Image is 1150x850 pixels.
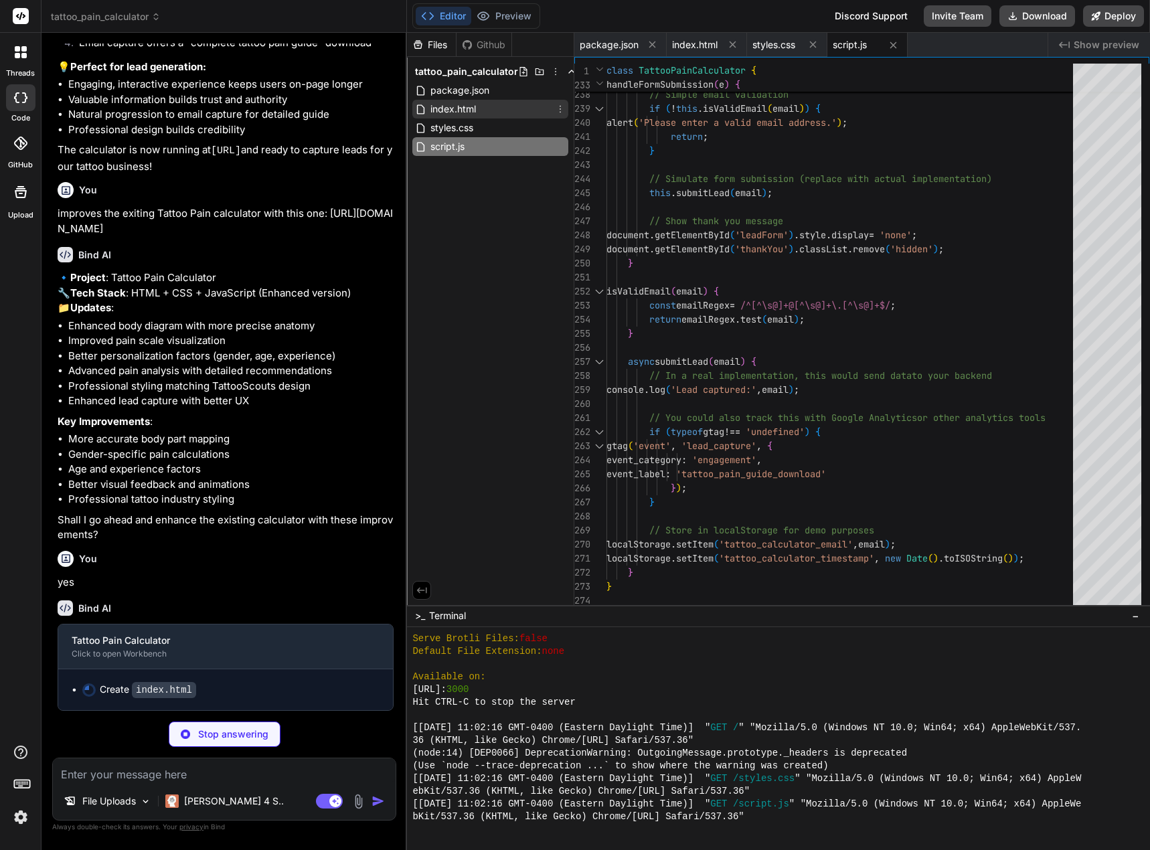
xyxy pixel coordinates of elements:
[68,319,394,334] li: Enhanced body diagram with more precise anatomy
[68,447,394,462] li: Gender-specific pain calculations
[1003,552,1008,564] span: (
[672,38,718,52] span: index.html
[68,363,394,379] li: Advanced pain analysis with detailed recommendations
[412,721,710,734] span: [[DATE] 11:02:16 GMT-0400 (Eastern Daylight Time)] "
[649,243,655,255] span: .
[714,355,740,367] span: email
[649,215,783,227] span: // Show thank you message
[606,78,714,90] span: handleFormSubmission
[68,379,394,394] li: Professional styling matching TattooScouts design
[70,271,106,284] strong: Project
[72,634,358,647] div: Tattoo Pain Calculator
[574,64,589,78] span: 1
[671,384,756,396] span: 'Lead captured:'
[756,384,762,396] span: ,
[68,122,394,138] li: Professional design builds credibility
[590,425,608,439] div: Click to collapse the range.
[767,313,794,325] span: email
[799,243,847,255] span: classList
[649,299,676,311] span: const
[789,229,794,241] span: )
[58,415,150,428] strong: Key Improvements
[733,721,738,734] span: /
[412,645,542,658] span: Default File Extension:
[574,102,589,116] div: 239
[68,92,394,108] li: Valuable information builds trust and authority
[719,78,724,90] span: e
[924,5,991,27] button: Invite Team
[574,537,589,551] div: 270
[457,38,511,52] div: Github
[68,107,394,122] li: Natural progression to email capture for detailed guide
[1008,552,1013,564] span: )
[676,187,730,199] span: submitLead
[574,495,589,509] div: 267
[703,285,708,297] span: )
[58,143,394,174] p: The calculator is now running at and ready to capture leads for your tattoo business!
[100,683,196,697] div: Create
[574,88,589,102] div: 238
[671,538,676,550] span: .
[574,158,589,172] div: 243
[574,439,589,453] div: 263
[794,229,799,241] span: .
[917,412,1046,424] span: or other analytics tools
[68,477,394,493] li: Better visual feedback and animations
[574,369,589,383] div: 258
[542,645,565,658] span: none
[140,796,151,807] img: Pick Models
[70,286,126,299] strong: Tech Stack
[858,538,885,550] span: email
[795,772,1081,785] span: " "Mozilla/5.0 (Windows NT 10.0; Win64; x64) AppleW
[606,440,628,452] span: gtag
[1074,38,1139,52] span: Show preview
[649,524,874,536] span: // Store in localStorage for demo purposes
[574,270,589,284] div: 251
[649,88,789,100] span: // Simple email validation
[372,794,385,808] img: icon
[574,453,589,467] div: 264
[794,313,799,325] span: )
[1013,552,1019,564] span: )
[412,632,519,645] span: Serve Brotli Files:
[8,209,33,221] label: Upload
[885,552,901,564] span: new
[740,313,762,325] span: test
[628,257,633,269] span: }
[665,102,671,114] span: (
[671,552,676,564] span: .
[165,794,179,808] img: Claude 4 Sonnet
[751,355,756,367] span: {
[1132,609,1139,622] span: −
[649,412,917,424] span: // You could also track this with Google Analytics
[198,728,268,741] p: Stop answering
[751,64,756,76] span: {
[890,243,933,255] span: 'hidden'
[738,721,1081,734] span: " "Mozilla/5.0 (Windows NT 10.0; Win64; x64) AppleWebKit/537.
[574,144,589,158] div: 242
[606,116,633,129] span: alert
[574,214,589,228] div: 247
[799,229,826,241] span: style
[826,229,831,241] span: .
[574,397,589,411] div: 260
[574,256,589,270] div: 250
[574,341,589,355] div: 256
[933,243,938,255] span: )
[58,60,394,75] p: 💡
[429,139,466,155] span: script.js
[912,369,992,381] span: to your backend
[574,383,589,397] div: 259
[606,580,612,592] span: }
[827,5,916,27] div: Discord Support
[416,7,471,25] button: Editor
[762,187,767,199] span: )
[628,566,633,578] span: }
[933,552,938,564] span: )
[574,228,589,242] div: 248
[906,552,928,564] span: Date
[671,102,676,114] span: !
[794,243,799,255] span: .
[733,798,789,811] span: /script.js
[68,333,394,349] li: Improved pain scale visualization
